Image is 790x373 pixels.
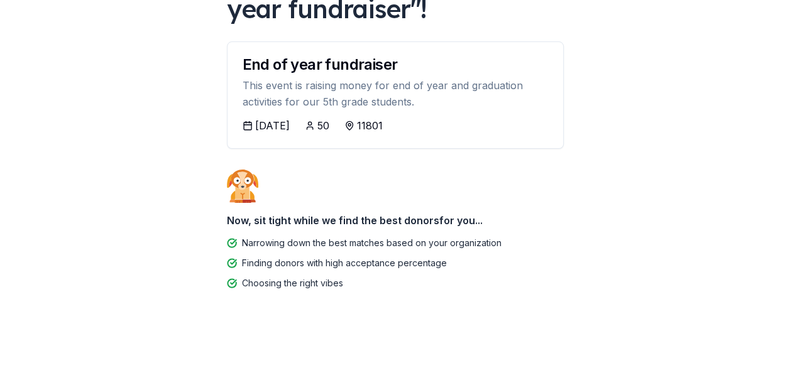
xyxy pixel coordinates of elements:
[242,256,447,271] div: Finding donors with high acceptance percentage
[242,276,343,291] div: Choosing the right vibes
[357,118,383,133] div: 11801
[255,118,290,133] div: [DATE]
[227,208,564,233] div: Now, sit tight while we find the best donors for you...
[317,118,329,133] div: 50
[227,169,258,203] img: Dog waiting patiently
[242,235,502,251] div: Narrowing down the best matches based on your organization
[243,57,548,72] div: End of year fundraiser
[243,77,548,111] div: This event is raising money for end of year and graduation activities for our 5th grade students.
